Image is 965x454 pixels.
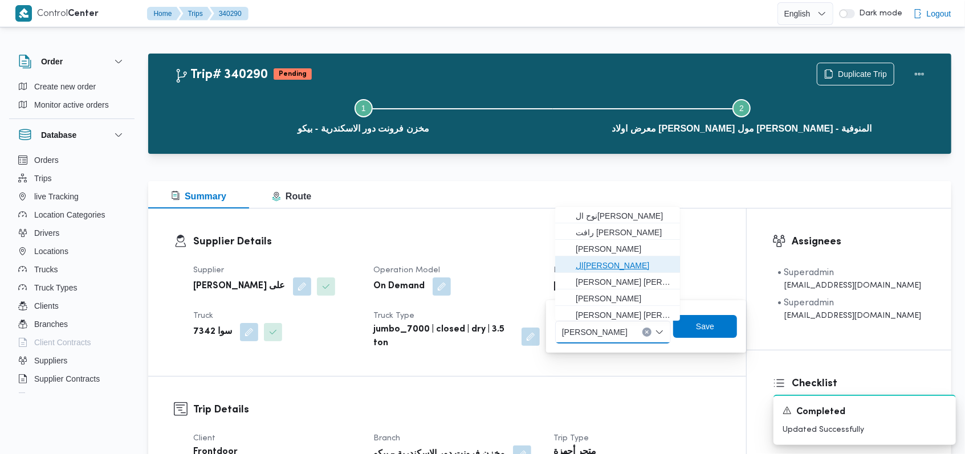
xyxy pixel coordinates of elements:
[14,242,130,260] button: Locations
[14,297,130,315] button: Clients
[18,128,125,142] button: Database
[14,169,130,187] button: Trips
[9,151,135,398] div: Database
[174,68,268,83] h2: Trip# 340290
[777,266,921,292] span: • Superadmin mostafa.emad@illa.com.eg
[34,171,52,185] span: Trips
[34,336,91,349] span: Client Contracts
[14,151,130,169] button: Orders
[34,226,59,240] span: Drivers
[555,207,680,223] button: نوح النيل عثمان احمد
[68,10,99,18] b: Center
[14,206,130,224] button: Location Categories
[210,7,249,21] button: 340290
[298,122,429,136] span: مخزن فرونت دور الاسكندرية - بيكو
[193,280,285,293] b: [PERSON_NAME] على
[553,85,931,145] button: معرض اولاد [PERSON_NAME] مول [PERSON_NAME] - المنوفية
[193,435,215,442] span: Client
[555,306,680,322] button: سعيد محمد عبدالعزيز جويد
[777,280,921,292] div: [EMAIL_ADDRESS][DOMAIN_NAME]
[193,312,213,320] span: Truck
[909,2,956,25] button: Logout
[838,67,887,81] span: Duplicate Trip
[373,267,440,274] span: Operation Model
[14,388,130,406] button: Devices
[555,223,680,240] button: رافت شندى احمد خيرالله
[562,325,628,338] span: [PERSON_NAME]
[553,267,576,274] span: Driver
[783,424,947,436] p: Updated Successfully
[796,406,845,419] span: Completed
[193,267,224,274] span: Supplier
[147,7,181,21] button: Home
[373,280,425,293] b: On Demand
[14,77,130,96] button: Create new order
[673,315,737,338] button: Save
[555,240,680,256] button: محمد محمود عوض حسن
[34,317,68,331] span: Branches
[576,209,673,223] span: نوح ال[PERSON_NAME]
[14,224,130,242] button: Drivers
[14,260,130,279] button: Trucks
[14,351,130,370] button: Suppliers
[193,325,232,339] b: سوا 7342
[34,354,67,367] span: Suppliers
[576,275,673,289] span: [PERSON_NAME] [PERSON_NAME]
[14,370,130,388] button: Supplier Contracts
[777,296,921,310] div: • Superadmin
[174,85,553,145] button: مخزن فرونت دور الاسكندرية - بيكو
[642,328,652,337] button: Clear input
[576,259,673,272] span: ال[PERSON_NAME]
[655,328,664,337] button: Close list of options
[41,55,63,68] h3: Order
[34,390,63,404] span: Devices
[792,376,926,391] h3: Checklist
[279,71,307,77] b: Pending
[783,405,947,419] div: Notification
[272,191,311,201] span: Route
[14,279,130,297] button: Truck Types
[34,153,59,167] span: Orders
[908,63,931,85] button: Actions
[179,7,212,21] button: Trips
[792,234,926,250] h3: Assignees
[14,315,130,333] button: Branches
[373,435,400,442] span: Branch
[373,312,414,320] span: Truck Type
[817,63,894,85] button: Duplicate Trip
[777,310,921,322] div: [EMAIL_ADDRESS][DOMAIN_NAME]
[193,402,720,418] h3: Trip Details
[34,281,77,295] span: Truck Types
[555,273,680,289] button: بركات حسن بركات عبدالمطلب
[34,208,105,222] span: Location Categories
[34,80,96,93] span: Create new order
[553,280,627,293] b: [PERSON_NAME]
[34,190,79,203] span: live Tracking
[14,96,130,114] button: Monitor active orders
[576,292,673,305] span: [PERSON_NAME]
[41,128,76,142] h3: Database
[34,98,109,112] span: Monitor active orders
[14,333,130,351] button: Client Contracts
[855,9,903,18] span: Dark mode
[739,104,744,113] span: 2
[34,299,59,313] span: Clients
[777,266,921,280] div: • Superadmin
[576,242,673,256] span: [PERSON_NAME]
[34,372,100,386] span: Supplier Contracts
[18,55,125,68] button: Order
[15,5,32,22] img: X8yXhbKr1z7QwAAAABJRU5ErkJggg==
[612,122,872,136] span: معرض اولاد [PERSON_NAME] مول [PERSON_NAME] - المنوفية
[777,296,921,322] span: • Superadmin mostafa.elrouby@illa.com.eg
[14,187,130,206] button: live Tracking
[274,68,312,80] span: Pending
[373,323,514,350] b: jumbo_7000 | closed | dry | 3.5 ton
[927,7,951,21] span: Logout
[555,289,680,306] button: عصام عبده الطيب توفيق
[171,191,226,201] span: Summary
[696,320,714,333] span: Save
[34,244,68,258] span: Locations
[576,308,673,322] span: [PERSON_NAME] [PERSON_NAME]
[576,226,673,239] span: رافت [PERSON_NAME]
[9,77,135,118] div: Order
